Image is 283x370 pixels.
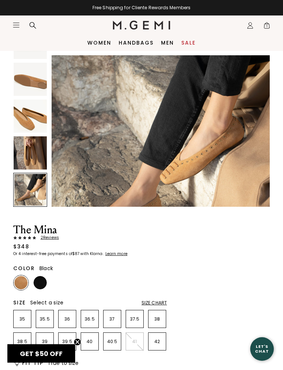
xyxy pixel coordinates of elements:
[126,316,143,322] p: 37.5
[14,316,31,322] p: 35
[80,251,104,256] klarna-placement-style-body: with Klarna
[81,316,98,322] p: 36.5
[13,300,26,306] h2: Size
[13,235,167,240] a: 2Reviews
[81,339,98,345] p: 40
[7,344,75,363] div: GET $50 OFFClose teaser
[13,265,35,271] h2: Color
[30,299,63,306] span: Select a size
[34,276,47,289] img: Black
[119,40,154,46] a: Handbags
[104,316,121,322] p: 37
[14,63,47,96] img: The Mina
[161,40,174,46] a: Men
[36,235,59,240] span: 2 Review s
[72,251,79,256] klarna-placement-style-amount: $87
[87,40,111,46] a: Women
[13,21,20,29] button: Open site menu
[104,339,121,345] p: 40.5
[14,339,31,345] p: 38.5
[14,136,47,170] img: The Mina
[141,300,167,306] div: Size Chart
[181,40,196,46] a: Sale
[59,339,76,345] p: 39.5
[52,55,270,273] img: The Mina
[13,224,167,235] h1: The Mina
[20,349,63,358] span: GET $50 OFF
[74,338,81,346] button: Close teaser
[48,359,78,367] span: True to size
[250,344,274,353] div: Let's Chat
[149,339,166,345] p: 42
[13,251,72,256] klarna-placement-style-body: Or 4 interest-free payments of
[59,316,76,322] p: 36
[36,316,53,322] p: 35.5
[126,339,143,345] p: 41
[22,360,43,366] h2: Fit Tip
[113,21,171,29] img: M.Gemi
[105,252,127,256] a: Learn more
[14,276,28,289] img: Luggage
[105,251,127,256] klarna-placement-style-cta: Learn more
[263,23,270,31] span: 1
[36,339,53,345] p: 39
[13,243,29,250] div: $348
[14,100,47,133] img: The Mina
[149,316,166,322] p: 38
[39,265,53,272] span: Black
